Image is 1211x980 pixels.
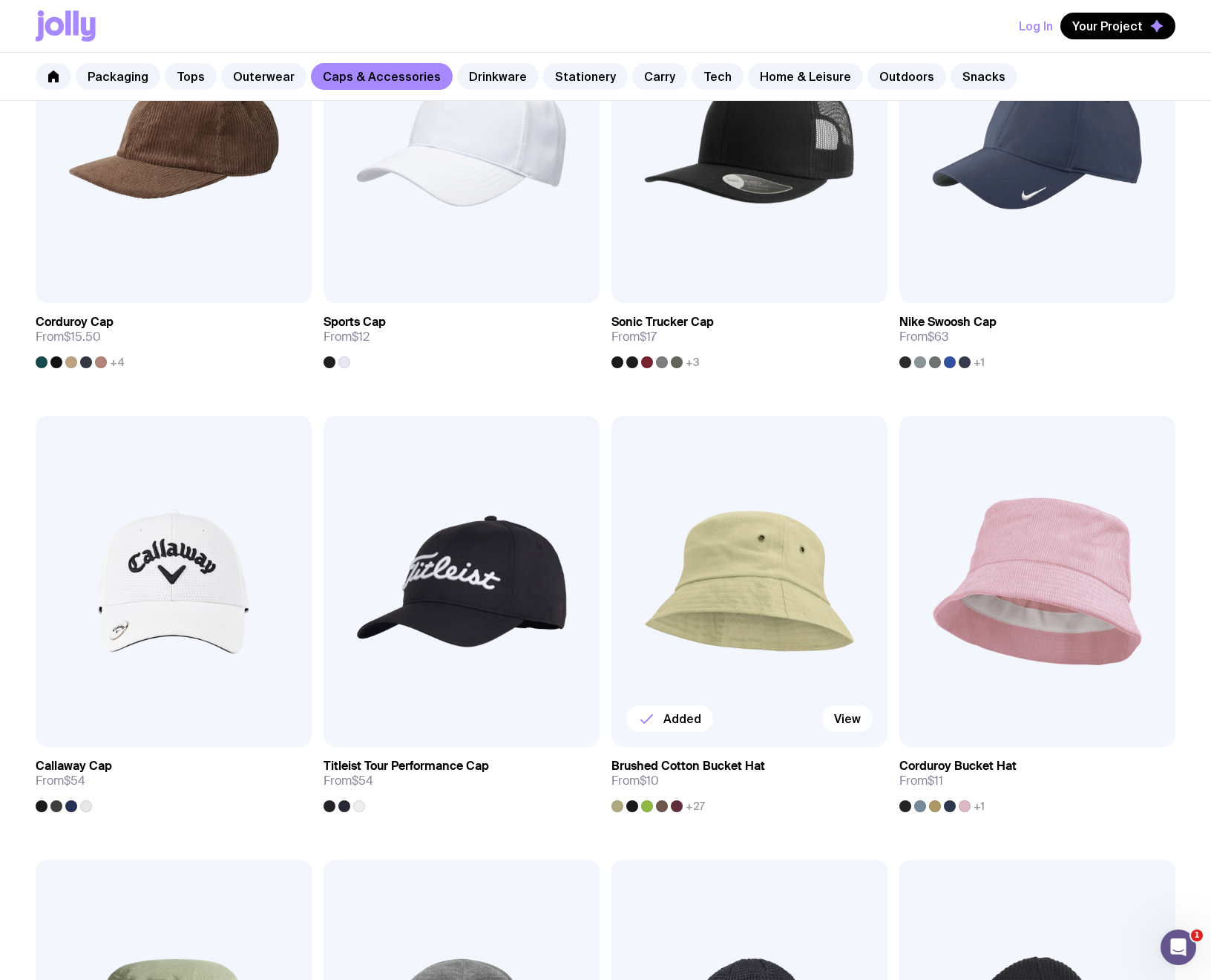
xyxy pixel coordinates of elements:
span: $54 [352,773,373,788]
h3: Corduroy Cap [36,315,114,330]
a: Brushed Cotton Bucket HatFrom$10+27 [611,747,887,812]
h3: Callaway Cap [36,759,112,774]
span: From [324,330,370,344]
a: Callaway CapFrom$54 [36,747,312,812]
span: From [324,774,373,788]
span: From [611,774,659,788]
h3: Sports Cap [324,315,386,330]
span: $63 [928,329,948,344]
a: Corduroy Bucket HatFrom$11+1 [899,747,1175,812]
a: Home & Leisure [748,63,863,90]
span: From [899,330,948,344]
a: Sports CapFrom$12 [324,303,600,368]
span: $12 [352,329,370,344]
span: +4 [110,356,125,368]
h3: Nike Swoosh Cap [899,315,997,330]
a: Titleist Tour Performance CapFrom$54 [324,747,600,812]
a: Sonic Trucker CapFrom$17+3 [611,303,887,368]
h3: Sonic Trucker Cap [611,315,714,330]
span: +27 [686,800,705,812]
span: Your Project [1072,19,1143,33]
a: Caps & Accessories [311,63,453,90]
button: Log In [1019,13,1053,39]
h3: Corduroy Bucket Hat [899,759,1017,774]
a: Tech [692,63,744,90]
span: $11 [928,773,943,788]
h3: Titleist Tour Performance Cap [324,759,489,774]
button: Your Project [1060,13,1175,39]
a: Tops [165,63,217,90]
span: 1 [1191,930,1203,941]
a: Packaging [76,63,160,90]
span: $10 [640,773,659,788]
a: View [822,705,873,732]
span: $17 [640,329,657,344]
iframe: Intercom live chat [1161,930,1196,965]
h3: Brushed Cotton Bucket Hat [611,759,765,774]
span: From [36,774,85,788]
span: From [611,330,657,344]
button: Added [626,705,713,732]
span: Added [663,711,701,726]
span: +1 [974,356,985,368]
span: $15.50 [64,329,101,344]
a: Snacks [951,63,1017,90]
a: Carry [632,63,687,90]
a: Drinkware [457,63,539,90]
a: Stationery [543,63,628,90]
a: Outerwear [221,63,306,90]
a: Outdoors [867,63,946,90]
span: $54 [64,773,85,788]
a: Nike Swoosh CapFrom$63+1 [899,303,1175,368]
span: From [899,774,943,788]
a: Corduroy CapFrom$15.50+4 [36,303,312,368]
span: From [36,330,101,344]
span: +3 [686,356,700,368]
span: +1 [974,800,985,812]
